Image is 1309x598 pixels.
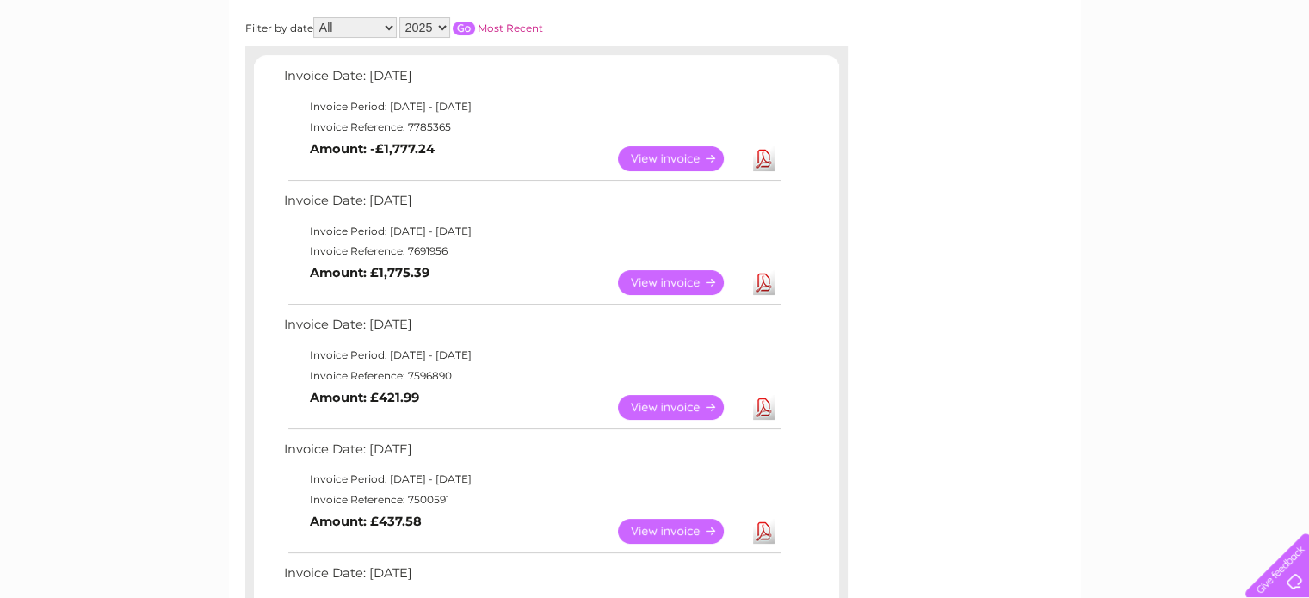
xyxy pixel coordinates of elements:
[280,189,783,221] td: Invoice Date: [DATE]
[310,141,435,157] b: Amount: -£1,777.24
[753,270,775,295] a: Download
[1195,73,1237,86] a: Contact
[280,96,783,117] td: Invoice Period: [DATE] - [DATE]
[280,313,783,345] td: Invoice Date: [DATE]
[618,270,744,295] a: View
[478,22,543,34] a: Most Recent
[753,146,775,171] a: Download
[46,45,133,97] img: logo.png
[1097,73,1149,86] a: Telecoms
[249,9,1062,83] div: Clear Business is a trading name of Verastar Limited (registered in [GEOGRAPHIC_DATA] No. 3667643...
[310,390,419,405] b: Amount: £421.99
[310,265,429,281] b: Amount: £1,775.39
[280,562,783,594] td: Invoice Date: [DATE]
[280,221,783,242] td: Invoice Period: [DATE] - [DATE]
[280,65,783,96] td: Invoice Date: [DATE]
[280,241,783,262] td: Invoice Reference: 7691956
[280,490,783,510] td: Invoice Reference: 7500591
[1006,73,1039,86] a: Water
[280,117,783,138] td: Invoice Reference: 7785365
[245,17,697,38] div: Filter by date
[1049,73,1087,86] a: Energy
[753,395,775,420] a: Download
[618,395,744,420] a: View
[1252,73,1293,86] a: Log out
[1159,73,1184,86] a: Blog
[985,9,1103,30] a: 0333 014 3131
[618,519,744,544] a: View
[280,438,783,470] td: Invoice Date: [DATE]
[280,366,783,386] td: Invoice Reference: 7596890
[280,469,783,490] td: Invoice Period: [DATE] - [DATE]
[310,514,422,529] b: Amount: £437.58
[280,345,783,366] td: Invoice Period: [DATE] - [DATE]
[753,519,775,544] a: Download
[618,146,744,171] a: View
